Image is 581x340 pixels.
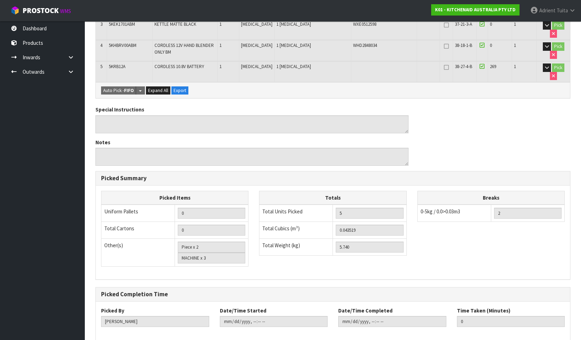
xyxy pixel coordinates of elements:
[514,42,516,48] span: 1
[276,42,311,48] span: 1 [MEDICAL_DATA]
[220,307,266,314] label: Date/Time Started
[259,222,333,239] td: Total Cubics (m³)
[455,42,472,48] span: 38-18-1-B
[557,7,568,14] span: Tuita
[338,307,393,314] label: Date/Time Completed
[457,316,565,327] input: Time Taken
[219,21,222,27] span: 1
[154,21,196,27] span: KETTLE MATTE BLACK
[178,208,245,219] input: UNIFORM P LINES
[101,222,175,239] td: Total Cartons
[101,86,136,95] button: Auto Pick -FIFO
[455,21,472,27] span: 37-21-3-A
[539,7,556,14] span: Adrient
[109,21,135,27] span: 5KEK1701ABM
[60,8,71,14] small: WMS
[490,21,492,27] span: 0
[11,6,19,15] img: cube-alt.png
[101,239,175,267] td: Other(s)
[259,191,406,205] th: Totals
[514,63,516,69] span: 1
[276,63,311,69] span: 1 [MEDICAL_DATA]
[490,63,496,69] span: 269
[241,21,272,27] span: [MEDICAL_DATA]
[431,4,520,16] a: K01 - KITCHENAID AUSTRALIA PTY LTD
[95,106,144,113] label: Special Instructions
[100,63,102,69] span: 5
[259,239,333,256] td: Total Weight (kg)
[101,175,565,182] h3: Picked Summary
[154,63,204,69] span: CORDLESS 10.8V BATTERY
[146,86,170,95] button: Expand All
[552,42,564,51] button: Pick
[417,191,564,205] th: Breaks
[552,63,564,72] button: Pick
[109,42,136,48] span: 5KHBRV00ABM
[100,42,102,48] span: 4
[109,63,125,69] span: 5KRB12A
[219,63,222,69] span: 1
[101,307,124,314] label: Picked By
[101,191,248,205] th: Picked Items
[101,291,565,298] h3: Picked Completion Time
[552,21,564,30] button: Pick
[421,208,460,215] span: 0-5kg / 0.0>0.03m3
[490,42,492,48] span: 0
[435,7,516,13] strong: K01 - KITCHENAID AUSTRALIA PTY LTD
[241,63,272,69] span: [MEDICAL_DATA]
[154,42,214,55] span: CORDLESS 12V HAND BLENDER ONLY BM
[259,205,333,222] td: Total Units Picked
[276,21,311,27] span: 1 [MEDICAL_DATA]
[457,307,510,314] label: Time Taken (Minutes)
[95,139,110,146] label: Notes
[101,205,175,222] td: Uniform Pallets
[178,225,245,236] input: OUTERS TOTAL = CTN
[100,21,102,27] span: 3
[124,87,134,93] strong: FIFO
[455,63,472,69] span: 38-27-4-B
[353,21,376,27] span: WXE0512598
[241,42,272,48] span: [MEDICAL_DATA]
[219,42,222,48] span: 1
[171,86,188,95] button: Export
[101,316,209,327] input: Picked By
[148,87,168,93] span: Expand All
[353,42,377,48] span: WHD2848034
[23,6,59,15] span: ProStock
[514,21,516,27] span: 1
